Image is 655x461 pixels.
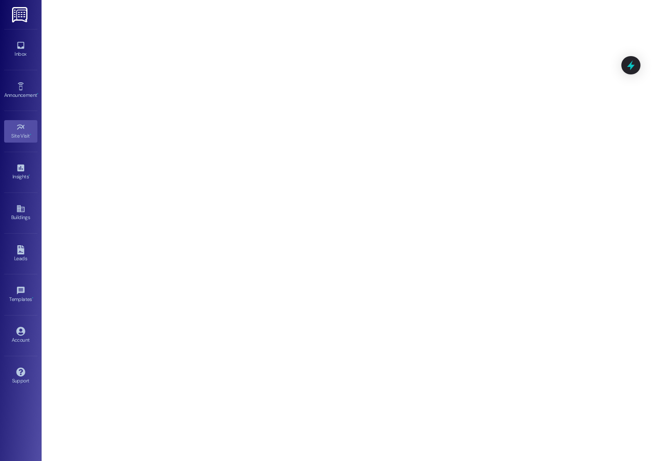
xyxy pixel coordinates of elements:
[4,324,37,347] a: Account
[4,120,37,143] a: Site Visit •
[4,202,37,224] a: Buildings
[4,38,37,61] a: Inbox
[4,365,37,387] a: Support
[37,91,38,97] span: •
[4,284,37,306] a: Templates •
[32,295,33,301] span: •
[30,132,31,138] span: •
[29,173,30,178] span: •
[4,161,37,183] a: Insights •
[4,243,37,265] a: Leads
[12,7,29,22] img: ResiDesk Logo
